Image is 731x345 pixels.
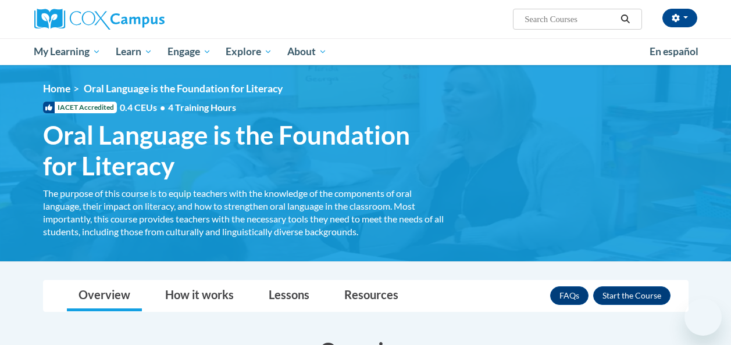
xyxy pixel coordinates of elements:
span: Learn [116,45,152,59]
span: Oral Language is the Foundation for Literacy [43,120,444,181]
a: How it works [154,281,245,311]
span: 0.4 CEUs [120,101,236,114]
div: Main menu [26,38,706,65]
button: Account Settings [662,9,697,27]
span: Oral Language is the Foundation for Literacy [84,82,283,95]
a: Home [43,82,70,95]
a: Lessons [257,281,321,311]
div: The purpose of this course is to equip teachers with the knowledge of the components of oral lang... [43,187,444,238]
iframe: Button to launch messaging window [684,299,722,336]
a: Resources [333,281,410,311]
span: About [287,45,327,59]
img: Cox Campus [34,9,165,30]
a: About [280,38,334,65]
span: Engage [167,45,211,59]
input: Search Courses [523,12,616,26]
a: Explore [218,38,280,65]
span: 4 Training Hours [168,102,236,113]
button: Search [616,12,634,26]
a: My Learning [27,38,109,65]
a: Overview [67,281,142,311]
a: En español [642,39,706,64]
a: FAQs [550,286,589,305]
span: • [160,102,165,113]
span: IACET Accredited [43,102,117,113]
span: My Learning [34,45,101,59]
a: Engage [160,38,219,65]
span: Explore [226,45,272,59]
span: En español [650,45,698,57]
a: Learn [108,38,160,65]
a: Cox Campus [34,9,244,30]
button: Enroll [593,286,671,305]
